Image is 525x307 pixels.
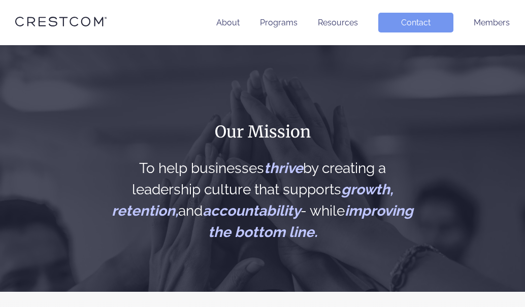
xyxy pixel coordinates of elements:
[318,18,358,27] a: Resources
[111,121,414,143] h1: Our Mission
[378,13,453,32] a: Contact
[203,202,301,219] span: accountability
[260,18,298,27] a: Programs
[111,158,414,243] h2: To help businesses by creating a leadership culture that supports and - while
[264,160,303,177] span: thrive
[474,18,510,27] a: Members
[216,18,240,27] a: About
